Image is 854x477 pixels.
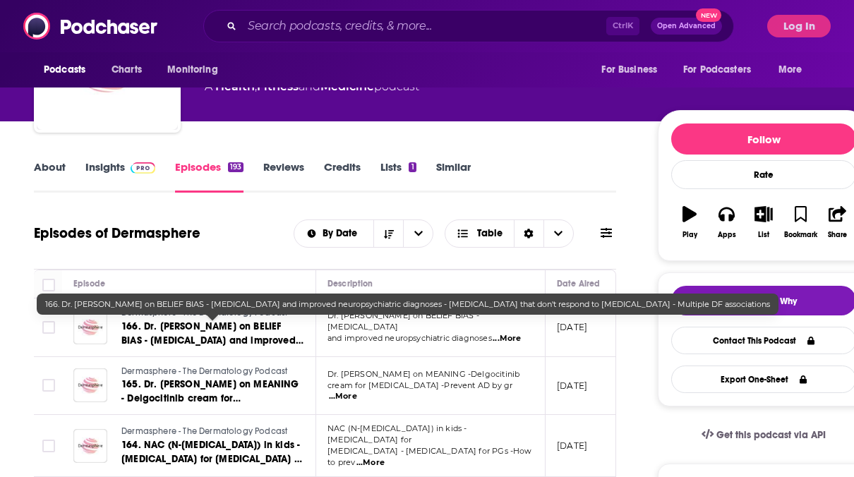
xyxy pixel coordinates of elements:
span: cream for [MEDICAL_DATA] -Prevent AD by gr [327,380,512,390]
h1: Episodes of Dermasphere [34,224,200,242]
a: Lists1 [380,160,416,193]
a: About [34,160,66,193]
span: Dermasphere - The Dermatology Podcast [121,366,287,376]
span: Podcasts [44,60,85,80]
div: Bookmark [784,231,817,239]
a: 166. Dr. [PERSON_NAME] on BELIEF BIAS - [MEDICAL_DATA] and improved neuropsychiatric diagnoses - ... [121,320,304,348]
a: Reviews [263,160,304,193]
a: Dermasphere - The Dermatology Podcast [121,425,304,438]
button: Play [671,197,708,248]
button: Apps [708,197,745,248]
span: Dermasphere - The Dermatology Podcast [121,308,287,318]
span: For Podcasters [683,60,751,80]
span: Dr. [PERSON_NAME] on MEANING -Delgocitinib [327,369,519,379]
span: ...More [329,391,357,402]
img: Podchaser - Follow, Share and Rate Podcasts [23,13,159,40]
button: open menu [34,56,104,83]
a: InsightsPodchaser Pro [85,160,155,193]
div: Apps [718,231,736,239]
div: List [758,231,769,239]
span: and improved neuropsychiatric diagnoses [327,333,492,343]
a: Charts [102,56,150,83]
input: Search podcasts, credits, & more... [242,15,606,37]
span: ...More [493,333,521,344]
button: open menu [157,56,236,83]
span: New [696,8,721,22]
span: Toggle select row [42,440,55,452]
button: open menu [294,229,374,238]
img: Podchaser Pro [131,162,155,174]
span: Toggle select row [42,321,55,334]
button: open menu [674,56,771,83]
button: Bookmark [782,197,819,248]
a: Dermasphere - The Dermatology Podcast [121,366,304,378]
button: open menu [769,56,820,83]
button: Open AdvancedNew [651,18,722,35]
span: [MEDICAL_DATA] - [MEDICAL_DATA] for PGs -How to prev [327,446,532,467]
button: Sort Direction [373,220,403,247]
span: 166. Dr. [PERSON_NAME] on BELIEF BIAS - [MEDICAL_DATA] and improved neuropsychiatric diagnoses - ... [45,299,770,309]
div: Episode [73,275,105,292]
div: Play [682,231,697,239]
span: Ctrl K [606,17,639,35]
button: List [745,197,782,248]
p: [DATE] [557,380,587,392]
a: Similar [436,160,471,193]
span: ...More [356,457,385,469]
a: 165. Dr. [PERSON_NAME] on MEANING - Delgocitinib cream for [MEDICAL_DATA] - Prevent AD by greasin... [121,378,304,406]
a: Episodes193 [175,160,243,193]
span: Dr. [PERSON_NAME] on BELIEF BIAS -[MEDICAL_DATA] [327,310,479,332]
p: [DATE] [557,440,587,452]
span: Tell Me Why [748,296,797,307]
div: Date Aired [557,275,600,292]
a: Credits [324,160,361,193]
span: For Business [601,60,657,80]
p: [DATE] [557,321,587,333]
button: Log In [767,15,831,37]
button: open menu [403,220,433,247]
div: Search podcasts, credits, & more... [203,10,734,42]
span: More [778,60,802,80]
div: Sort Direction [514,220,543,247]
div: Share [828,231,847,239]
button: open menu [591,56,675,83]
span: 166. Dr. [PERSON_NAME] on BELIEF BIAS - [MEDICAL_DATA] and improved neuropsychiatric diagnoses - ... [121,320,303,403]
a: Get this podcast via API [690,418,837,452]
span: Dermasphere - The Dermatology Podcast [121,426,287,436]
div: 1 [409,162,416,172]
span: NAC (N-[MEDICAL_DATA]) in kids -[MEDICAL_DATA] for [327,423,467,445]
h2: Choose List sort [294,219,434,248]
div: 193 [228,162,243,172]
span: Get this podcast via API [716,429,826,441]
span: Charts [112,60,142,80]
span: Toggle select row [42,379,55,392]
span: Open Advanced [657,23,716,30]
span: 165. Dr. [PERSON_NAME] on MEANING - Delgocitinib cream for [MEDICAL_DATA] - Prevent AD by greasin... [121,378,301,475]
span: By Date [323,229,362,238]
div: Description [327,275,373,292]
a: 164. NAC (N-[MEDICAL_DATA]) in kids - [MEDICAL_DATA] for [MEDICAL_DATA] - [MEDICAL_DATA] for PGs ... [121,438,304,466]
span: Table [477,229,503,238]
button: Choose View [445,219,574,248]
span: Monitoring [167,60,217,80]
